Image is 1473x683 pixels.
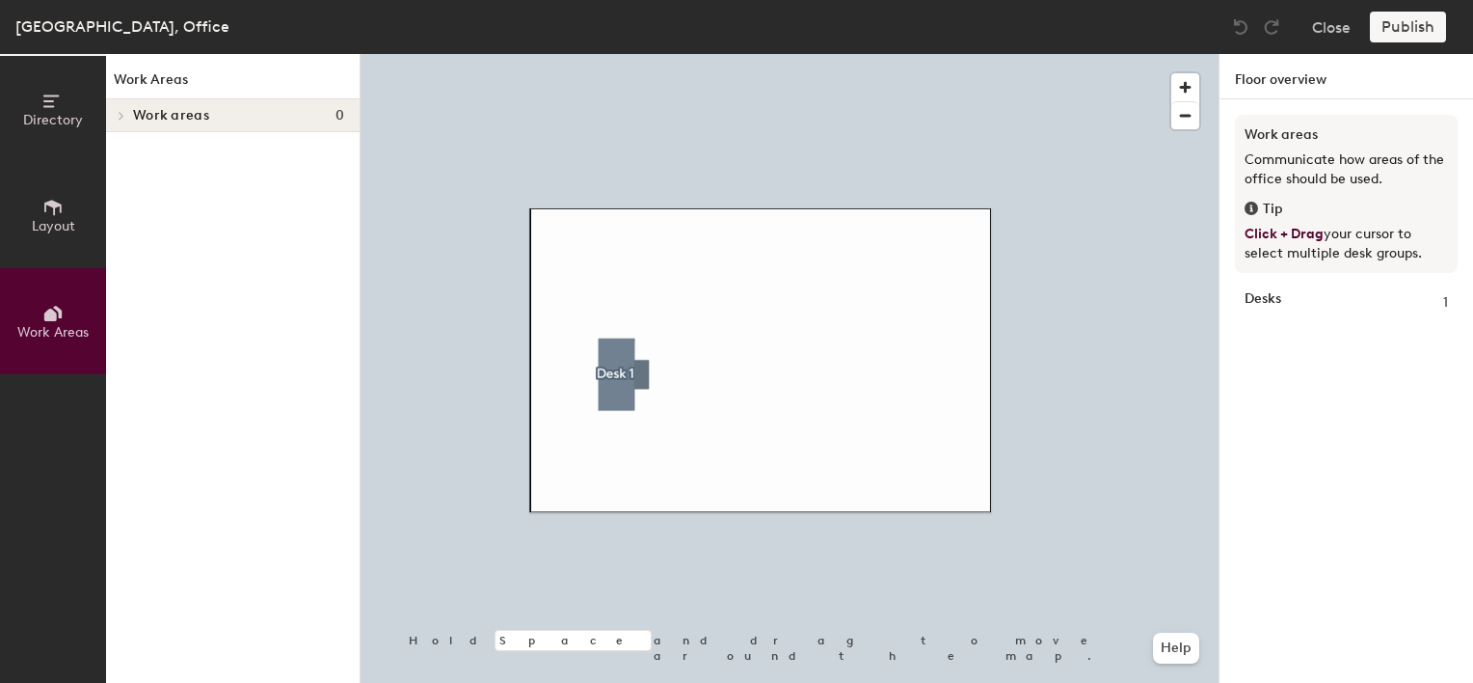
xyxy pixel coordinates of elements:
img: Undo [1231,17,1250,37]
span: 1 [1443,292,1448,314]
button: Close [1312,12,1351,42]
p: Communicate how areas of the office should be used. [1245,150,1448,189]
span: Directory [23,112,83,128]
span: Click + Drag [1245,226,1324,242]
h1: Floor overview [1219,54,1473,99]
span: Layout [32,218,75,234]
div: Tip [1245,199,1448,220]
span: Work areas [133,108,209,123]
strong: Desks [1245,292,1281,314]
span: 0 [335,108,344,123]
h3: Work areas [1245,124,1448,146]
img: Redo [1262,17,1281,37]
p: your cursor to select multiple desk groups. [1245,225,1448,263]
button: Help [1153,633,1199,664]
span: Work Areas [17,324,89,341]
h1: Work Areas [106,69,360,99]
div: [GEOGRAPHIC_DATA], Office [15,14,229,39]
